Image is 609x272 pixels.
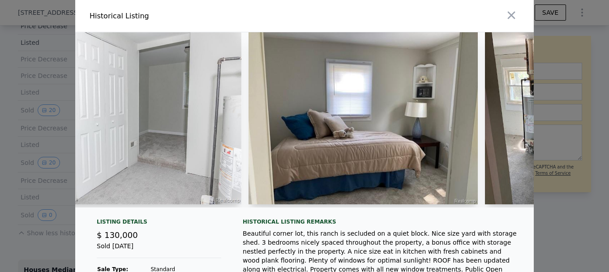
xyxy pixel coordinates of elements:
div: Historical Listing remarks [243,218,519,225]
div: Sold [DATE] [97,242,221,258]
img: Property Img [249,32,478,204]
div: Historical Listing [90,11,301,22]
div: Listing Details [97,218,221,229]
span: $ 130,000 [97,230,138,240]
